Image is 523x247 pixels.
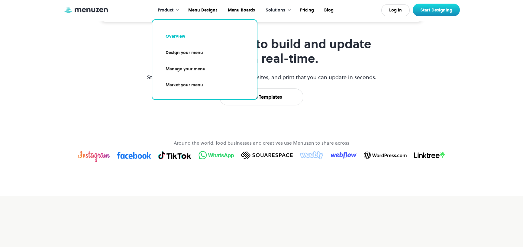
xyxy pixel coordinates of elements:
a: Overview [160,30,250,43]
div: Product [158,7,173,14]
a: Menu Designs [182,1,222,20]
a: Manage your menu [160,62,250,76]
a: Design your menu [160,46,250,60]
div: Product [152,1,182,20]
div: Solutions [266,7,285,14]
a: Menu Boards [222,1,260,20]
nav: Product [152,19,257,100]
a: Pricing [294,1,318,20]
a: Browse Templates [219,88,303,105]
a: Blog [318,1,338,20]
p: Around the world, food businesses and creatives use Menuzen to share across [174,139,349,146]
h1: Free menu maker to build and update menus in real-time. [146,37,377,66]
div: Solutions [260,1,294,20]
a: Start Designing [413,4,460,16]
a: Market your menu [160,78,250,92]
a: Log In [381,4,410,16]
p: Stunning menus built for social media, websites, and print that you can update in seconds. [146,73,377,81]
